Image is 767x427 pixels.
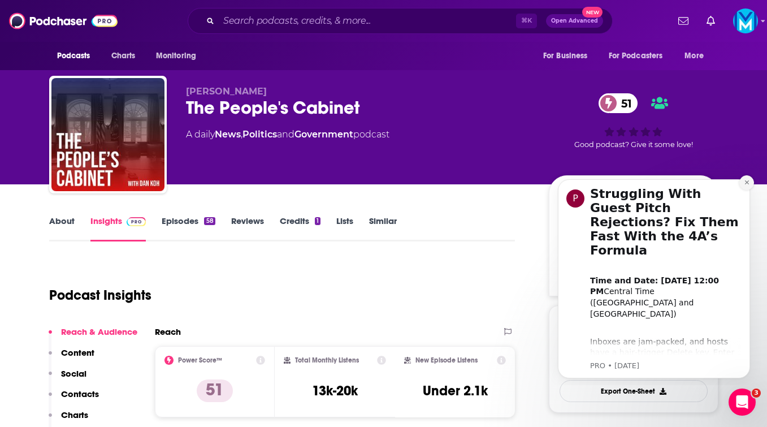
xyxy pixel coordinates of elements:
[61,389,99,399] p: Contacts
[127,217,146,226] img: Podchaser Pro
[369,215,397,241] a: Similar
[294,129,353,140] a: Government
[9,10,118,32] img: Podchaser - Follow, Share and Rate Podcasts
[312,382,358,399] h3: 13k-20k
[733,8,758,33] img: User Profile
[104,45,142,67] a: Charts
[315,217,320,225] div: 1
[549,86,718,156] div: 51Good podcast? Give it some love!
[601,45,679,67] button: open menu
[423,382,488,399] h3: Under 2.1k
[61,409,88,420] p: Charts
[49,389,99,409] button: Contacts
[535,45,602,67] button: open menu
[729,389,756,416] iframe: Intercom live chat
[702,11,720,31] a: Show notifications dropdown
[61,368,86,379] p: Social
[674,11,693,31] a: Show notifications dropdown
[188,8,613,34] div: Search podcasts, credits, & more...
[49,326,137,347] button: Reach & Audience
[684,48,704,64] span: More
[49,368,86,389] button: Social
[215,129,241,140] a: News
[51,78,164,191] img: The People's Cabinet
[178,356,222,364] h2: Power Score™
[148,45,211,67] button: open menu
[582,7,603,18] span: New
[204,217,215,225] div: 58
[219,12,516,30] input: Search podcasts, credits, & more...
[197,379,233,402] p: 51
[155,326,181,337] h2: Reach
[574,140,693,149] span: Good podcast? Give it some love!
[277,129,294,140] span: and
[49,45,105,67] button: open menu
[61,347,94,358] p: Content
[49,192,201,202] p: Message from PRO, sent 10w ago
[733,8,758,33] button: Show profile menu
[241,129,242,140] span: ,
[231,215,264,241] a: Reviews
[49,156,201,311] div: Inboxes are jam‑packed, and hosts have a hair‑trigger Delete key. Enter the 4A’s Formula—Actionab...
[541,169,767,385] iframe: Intercom notifications message
[336,215,353,241] a: Lists
[186,86,267,97] span: [PERSON_NAME]
[49,347,94,368] button: Content
[415,356,478,364] h2: New Episode Listens
[610,93,638,113] span: 51
[49,287,151,304] h1: Podcast Insights
[90,215,146,241] a: InsightsPodchaser Pro
[599,93,638,113] a: 51
[752,389,761,398] span: 3
[198,6,213,21] button: Dismiss notification
[733,8,758,33] span: Logged in as katepacholek
[280,215,320,241] a: Credits1
[186,128,389,141] div: A daily podcast
[156,48,196,64] span: Monitoring
[61,326,137,337] p: Reach & Audience
[546,14,603,28] button: Open AdvancedNew
[162,215,215,241] a: Episodes58
[49,215,75,241] a: About
[560,380,708,402] button: Export One-Sheet
[543,48,588,64] span: For Business
[516,14,537,28] span: ⌘ K
[111,48,136,64] span: Charts
[57,48,90,64] span: Podcasts
[242,129,277,140] a: Politics
[677,45,718,67] button: open menu
[609,48,663,64] span: For Podcasters
[295,356,359,364] h2: Total Monthly Listens
[551,18,598,24] span: Open Advanced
